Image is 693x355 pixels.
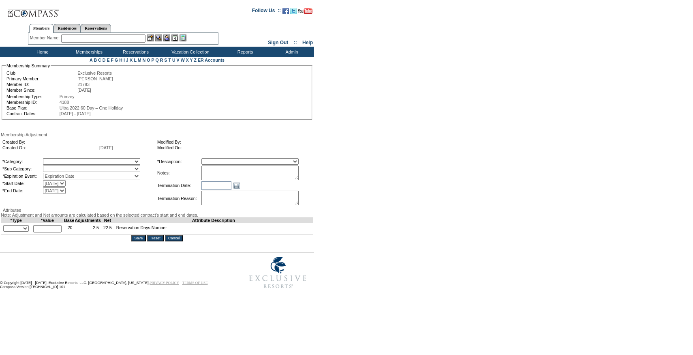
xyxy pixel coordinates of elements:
[302,40,313,45] a: Help
[157,191,201,206] td: Termination Reason:
[101,223,114,235] td: 22.5
[90,58,92,62] a: A
[2,173,42,179] td: *Expiration Event:
[177,58,180,62] a: V
[198,58,225,62] a: ER Accounts
[1,218,31,223] td: *Type
[6,94,59,99] td: Membership Type:
[2,166,42,172] td: *Sub Category:
[64,218,75,223] td: Base
[134,58,136,62] a: L
[194,58,197,62] a: Z
[268,40,288,45] a: Sign Out
[30,34,61,41] div: Member Name:
[282,10,289,15] a: Become our fan on Facebook
[103,58,106,62] a: D
[119,58,122,62] a: H
[165,235,183,241] input: Cancel
[138,58,141,62] a: M
[171,34,178,41] img: Reservations
[190,58,193,62] a: Y
[157,158,201,165] td: *Description:
[77,88,91,93] span: [DATE]
[157,166,201,180] td: Notes:
[6,100,59,105] td: Membership ID:
[157,181,201,190] td: Termination Date:
[99,145,113,150] span: [DATE]
[155,34,162,41] img: View
[147,34,154,41] img: b_edit.gif
[131,235,146,241] input: Save
[181,58,185,62] a: W
[31,218,64,223] td: *Value
[252,7,281,17] td: Follow Us ::
[115,58,118,62] a: G
[114,223,313,235] td: Reservation Days Number
[107,58,109,62] a: E
[290,10,297,15] a: Follow us on Twitter
[150,281,179,285] a: PRIVACY POLICY
[157,145,309,150] td: Modified On:
[290,8,297,14] img: Follow us on Twitter
[111,58,113,62] a: F
[77,71,112,75] span: Exclusive Resorts
[101,218,114,223] td: Net
[147,235,163,241] input: Reset
[114,218,313,223] td: Attribute Description
[98,58,101,62] a: C
[6,82,77,87] td: Member ID:
[2,140,98,144] td: Created By:
[242,252,314,293] img: Exclusive Resorts
[294,40,297,45] span: ::
[60,94,75,99] span: Primary
[18,47,65,57] td: Home
[77,76,113,81] span: [PERSON_NAME]
[65,47,111,57] td: Memberships
[1,208,313,213] div: Attributes
[282,8,289,14] img: Become our fan on Facebook
[1,213,313,217] div: Note: Adjustment and Net amounts are calculated based on the selected contract's start and end da...
[182,281,208,285] a: TERMS OF USE
[60,105,123,110] span: Ultra 2022 60 Day – One Holiday
[2,158,42,165] td: *Category:
[6,63,51,68] legend: Membership Summary
[29,24,54,33] a: Members
[6,71,77,75] td: Club:
[64,223,75,235] td: 20
[53,24,81,32] a: Residences
[267,47,314,57] td: Admin
[81,24,111,32] a: Reservations
[221,47,267,57] td: Reports
[75,218,101,223] td: Adjustments
[158,47,221,57] td: Vacation Collection
[186,58,189,62] a: X
[180,34,186,41] img: b_calculator.gif
[157,140,309,144] td: Modified By:
[1,132,313,137] div: Membership Adjustment
[163,34,170,41] img: Impersonate
[168,58,171,62] a: T
[126,58,128,62] a: J
[124,58,125,62] a: I
[164,58,167,62] a: S
[130,58,133,62] a: K
[160,58,163,62] a: R
[155,58,158,62] a: Q
[147,58,150,62] a: O
[143,58,146,62] a: N
[232,181,241,190] a: Open the calendar popup.
[2,187,42,194] td: *End Date:
[298,10,312,15] a: Subscribe to our YouTube Channel
[152,58,154,62] a: P
[6,88,77,93] td: Member Since:
[6,105,59,110] td: Base Plan:
[172,58,175,62] a: U
[6,76,77,81] td: Primary Member:
[298,8,312,14] img: Subscribe to our YouTube Channel
[2,145,98,150] td: Created On:
[2,180,42,187] td: *Start Date:
[6,111,59,116] td: Contract Dates:
[60,100,69,105] span: 4188
[7,2,60,19] img: Compass Home
[77,82,90,87] span: 21783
